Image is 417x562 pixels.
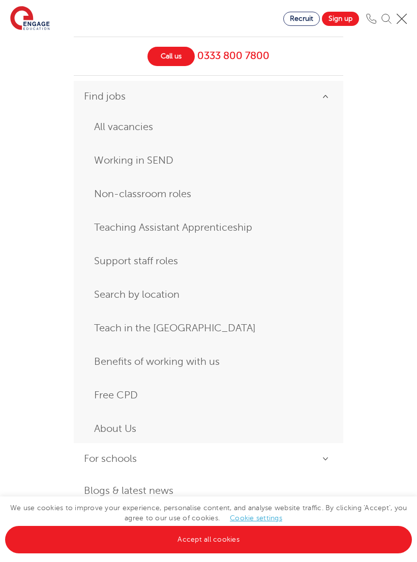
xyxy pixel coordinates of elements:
img: Phone [366,14,376,24]
a: Support staff roles [94,252,323,270]
a: Cookie settings [230,514,282,522]
a: All vacancies [94,118,323,136]
a: Sign up [322,12,359,26]
img: Mobile Menu [397,14,407,24]
a: Call us 0333 800 7800 [147,47,270,66]
a: Find jobs [84,86,333,108]
a: About Us [94,420,323,438]
img: Search [381,14,392,24]
span: Call us [147,47,195,66]
a: Working in SEND [94,151,323,170]
a: For schools [84,448,333,470]
a: Blogs & latest news [84,480,333,502]
img: Engage Education [10,6,50,32]
span: We use cookies to improve your experience, personalise content, and analyse website traffic. By c... [5,504,412,543]
a: Free CPD [94,386,323,404]
a: Teaching Assistant Apprenticeship [94,218,323,237]
a: Accept all cookies [5,526,412,553]
a: Benefits of working with us [94,353,323,371]
a: Recruit [283,12,320,26]
span: Recruit [290,15,313,22]
a: Teach in the [GEOGRAPHIC_DATA] [94,319,323,337]
a: Non-classroom roles [94,185,323,203]
span: 0333 800 7800 [197,48,270,65]
a: Search by location [94,286,323,304]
